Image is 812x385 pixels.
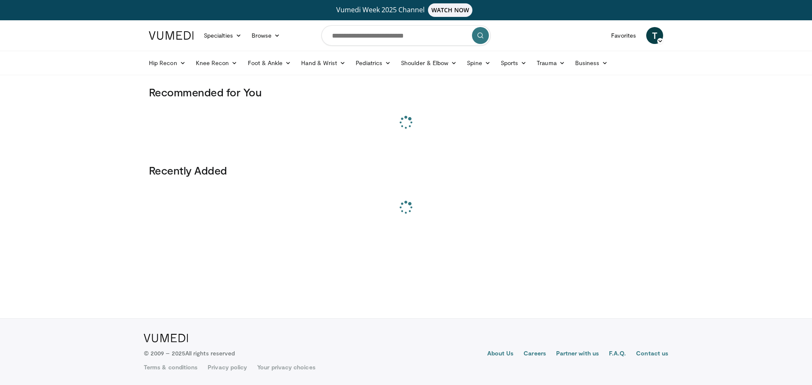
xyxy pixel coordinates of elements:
a: Pediatrics [351,55,396,71]
a: Specialties [199,27,247,44]
a: About Us [487,349,514,359]
a: Browse [247,27,285,44]
input: Search topics, interventions [321,25,491,46]
a: Knee Recon [191,55,243,71]
a: Trauma [532,55,570,71]
span: All rights reserved [185,350,235,357]
a: Terms & conditions [144,363,198,371]
p: © 2009 – 2025 [144,349,235,358]
a: Hand & Wrist [296,55,351,71]
a: Contact us [636,349,668,359]
a: Hip Recon [144,55,191,71]
a: T [646,27,663,44]
img: VuMedi Logo [149,31,194,40]
a: F.A.Q. [609,349,626,359]
h3: Recommended for You [149,85,663,99]
a: Spine [462,55,495,71]
a: Vumedi Week 2025 ChannelWATCH NOW [150,3,662,17]
a: Your privacy choices [257,363,315,371]
a: Privacy policy [208,363,247,371]
a: Business [570,55,613,71]
a: Shoulder & Elbow [396,55,462,71]
a: Sports [496,55,532,71]
a: Foot & Ankle [243,55,296,71]
a: Partner with us [556,349,599,359]
img: VuMedi Logo [144,334,188,342]
a: Favorites [606,27,641,44]
h3: Recently Added [149,164,663,177]
a: Careers [524,349,546,359]
span: WATCH NOW [428,3,473,17]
